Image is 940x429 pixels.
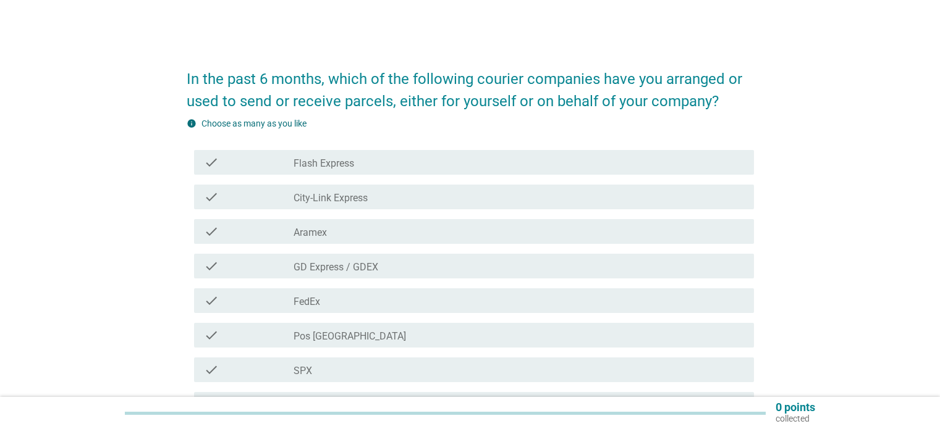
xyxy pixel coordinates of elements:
i: check [204,293,219,308]
label: City-Link Express [294,192,368,204]
i: check [204,328,219,343]
i: check [204,362,219,377]
label: FedEx [294,296,320,308]
i: info [187,119,197,128]
i: check [204,259,219,273]
label: SPX [294,365,312,377]
label: GD Express / GDEX [294,261,378,273]
label: Flash Express [294,157,354,170]
p: 0 points [776,402,815,413]
label: Pos [GEOGRAPHIC_DATA] [294,330,406,343]
i: check [204,155,219,170]
label: Aramex [294,227,327,239]
i: check [204,224,219,239]
i: check [204,190,219,204]
label: Choose as many as you like [201,119,307,128]
p: collected [776,413,815,424]
h2: In the past 6 months, which of the following courier companies have you arranged or used to send ... [187,56,754,112]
